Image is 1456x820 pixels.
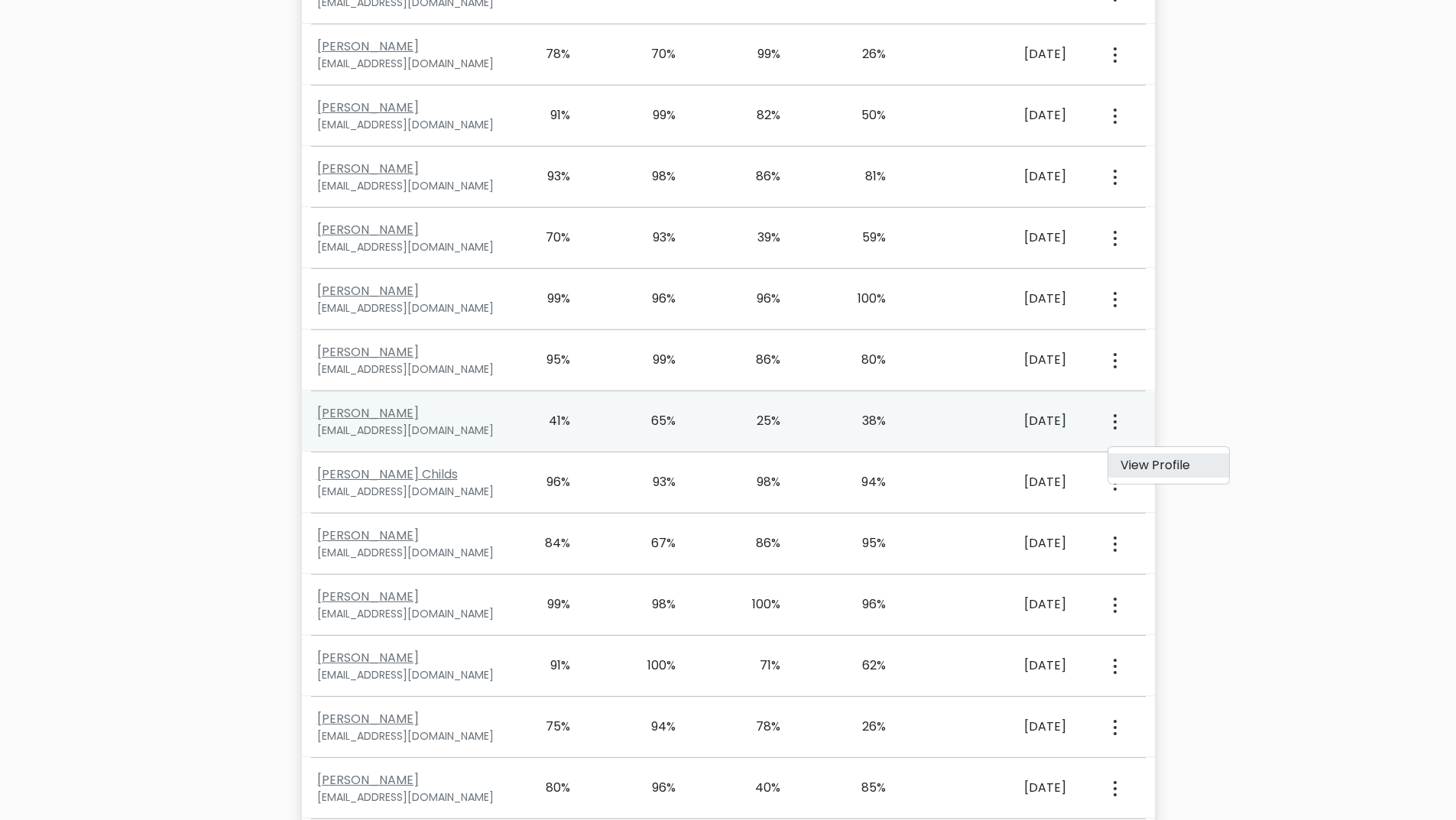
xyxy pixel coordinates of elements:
[317,99,419,116] a: [PERSON_NAME]
[317,588,419,605] a: [PERSON_NAME]
[317,37,419,55] a: [PERSON_NAME]
[948,656,1066,675] div: [DATE]
[317,221,419,238] a: [PERSON_NAME]
[527,473,571,491] div: 96%
[632,106,676,125] div: 99%
[317,178,509,194] div: [EMAIL_ADDRESS][DOMAIN_NAME]
[632,656,676,675] div: 100%
[738,45,781,63] div: 99%
[527,595,571,614] div: 99%
[842,473,886,491] div: 94%
[948,718,1066,736] div: [DATE]
[317,56,509,72] div: [EMAIL_ADDRESS][DOMAIN_NAME]
[527,656,571,675] div: 91%
[632,534,676,553] div: 67%
[632,290,676,308] div: 96%
[317,649,419,666] a: [PERSON_NAME]
[317,361,509,378] div: [EMAIL_ADDRESS][DOMAIN_NAME]
[842,351,886,369] div: 80%
[842,45,886,63] div: 26%
[317,465,458,483] a: [PERSON_NAME] Childs
[948,473,1066,491] div: [DATE]
[317,728,509,744] div: [EMAIL_ADDRESS][DOMAIN_NAME]
[527,779,571,797] div: 80%
[632,779,676,797] div: 96%
[317,606,509,622] div: [EMAIL_ADDRESS][DOMAIN_NAME]
[738,106,781,125] div: 82%
[738,351,781,369] div: 86%
[317,667,509,683] div: [EMAIL_ADDRESS][DOMAIN_NAME]
[948,779,1066,797] div: [DATE]
[527,290,571,308] div: 99%
[527,534,571,553] div: 84%
[527,45,571,63] div: 78%
[632,351,676,369] div: 99%
[632,473,676,491] div: 93%
[317,423,509,439] div: [EMAIL_ADDRESS][DOMAIN_NAME]
[527,228,571,247] div: 70%
[317,789,509,805] div: [EMAIL_ADDRESS][DOMAIN_NAME]
[842,595,886,614] div: 96%
[738,779,781,797] div: 40%
[632,595,676,614] div: 98%
[317,484,509,500] div: [EMAIL_ADDRESS][DOMAIN_NAME]
[317,343,419,361] a: [PERSON_NAME]
[842,656,886,675] div: 62%
[738,167,781,186] div: 86%
[948,228,1066,247] div: [DATE]
[1108,453,1229,478] a: View Profile
[738,595,781,614] div: 100%
[948,351,1066,369] div: [DATE]
[842,106,886,125] div: 50%
[842,167,886,186] div: 81%
[738,290,781,308] div: 96%
[317,771,419,789] a: [PERSON_NAME]
[632,228,676,247] div: 93%
[632,718,676,736] div: 94%
[948,45,1066,63] div: [DATE]
[317,117,509,133] div: [EMAIL_ADDRESS][DOMAIN_NAME]
[632,45,676,63] div: 70%
[527,351,571,369] div: 95%
[948,595,1066,614] div: [DATE]
[842,290,886,308] div: 100%
[317,527,419,544] a: [PERSON_NAME]
[527,106,571,125] div: 91%
[948,534,1066,553] div: [DATE]
[738,412,781,430] div: 25%
[527,412,571,430] div: 41%
[317,404,419,422] a: [PERSON_NAME]
[948,412,1066,430] div: [DATE]
[317,710,419,728] a: [PERSON_NAME]
[738,534,781,553] div: 86%
[738,718,781,736] div: 78%
[738,228,781,247] div: 39%
[527,167,571,186] div: 93%
[632,167,676,186] div: 98%
[527,718,571,736] div: 75%
[317,282,419,300] a: [PERSON_NAME]
[317,300,509,316] div: [EMAIL_ADDRESS][DOMAIN_NAME]
[948,106,1066,125] div: [DATE]
[632,412,676,430] div: 65%
[842,718,886,736] div: 26%
[842,779,886,797] div: 85%
[317,545,509,561] div: [EMAIL_ADDRESS][DOMAIN_NAME]
[948,167,1066,186] div: [DATE]
[948,290,1066,308] div: [DATE]
[738,473,781,491] div: 98%
[738,656,781,675] div: 71%
[842,412,886,430] div: 38%
[842,228,886,247] div: 59%
[317,160,419,177] a: [PERSON_NAME]
[842,534,886,553] div: 95%
[317,239,509,255] div: [EMAIL_ADDRESS][DOMAIN_NAME]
